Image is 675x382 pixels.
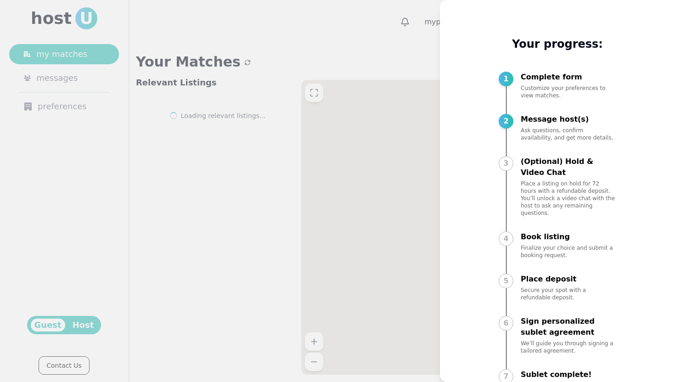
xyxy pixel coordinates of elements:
p: We’ll guide you through signing a tailored agreement. [521,340,616,354]
p: Finalize your choice and submit a booking request. [521,244,616,259]
div: 3 [499,156,513,171]
p: Sign personalized sublet agreement [521,316,616,338]
p: Place deposit [521,274,616,285]
div: 6 [499,316,513,331]
p: Ask questions, confirm availability, and get more details. [521,127,616,141]
p: Secure your spot with a refundable deposit. [521,286,616,301]
p: Book listing [521,231,616,242]
p: Message host(s) [521,114,616,125]
p: Place a listing on hold for 72 hours with a refundable deposit. You’ll unlock a video chat with t... [521,180,616,217]
div: 5 [499,274,513,288]
p: Your progress: [499,37,616,51]
div: 1 [499,72,513,86]
p: Complete form [521,72,616,83]
div: 2 [499,114,513,129]
p: (Optional) Hold & Video Chat [521,156,616,178]
p: Sublet complete! [521,369,616,380]
p: Customize your preferences to view matches. [521,84,616,99]
div: 4 [499,231,513,246]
